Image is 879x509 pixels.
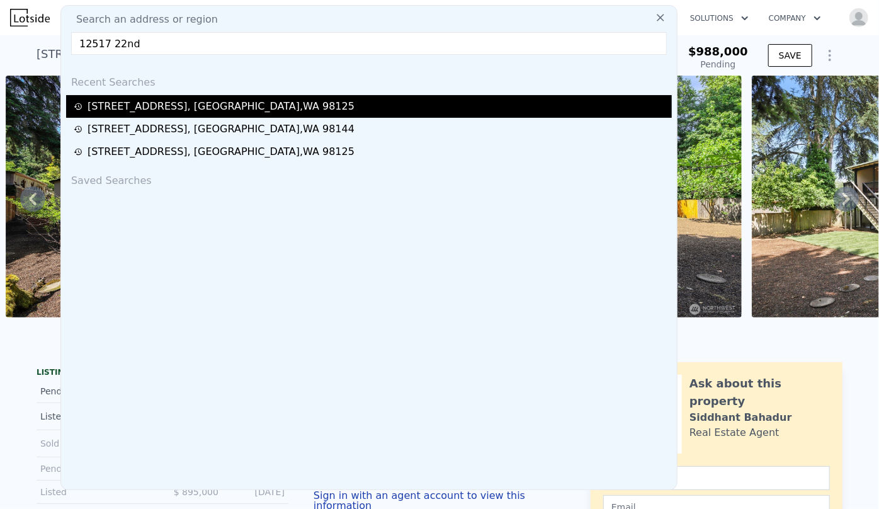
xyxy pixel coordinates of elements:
a: [STREET_ADDRESS], [GEOGRAPHIC_DATA],WA 98125 [74,99,668,114]
img: Lotside [10,9,50,26]
div: Ask about this property [689,375,830,410]
div: [STREET_ADDRESS] , [GEOGRAPHIC_DATA] , WA 98125 [88,144,354,159]
img: Sale: 166832470 Parcel: 98253214 [6,76,368,317]
span: Search an address or region [66,12,218,27]
div: Recent Searches [66,65,672,95]
div: Pending [40,462,152,475]
div: Pending [688,58,748,71]
input: Name [603,466,830,490]
a: [STREET_ADDRESS], [GEOGRAPHIC_DATA],WA 98144 [74,122,668,137]
div: [DATE] [229,486,285,498]
a: [STREET_ADDRESS], [GEOGRAPHIC_DATA],WA 98125 [74,144,668,159]
div: Pending [40,385,152,397]
input: Enter an address, city, region, neighborhood or zip code [71,32,667,55]
div: Sold [40,435,152,452]
span: $ 895,000 [174,487,218,497]
div: Siddhant Bahadur [689,410,792,425]
div: Saved Searches [66,163,672,193]
div: Real Estate Agent [689,425,780,440]
button: SAVE [768,44,812,67]
img: avatar [849,8,869,28]
button: Company [759,7,831,30]
div: LISTING & SALE HISTORY [37,367,288,380]
div: [STREET_ADDRESS] , [GEOGRAPHIC_DATA] , WA 98144 [88,122,354,137]
div: Listed [40,408,152,425]
div: [STREET_ADDRESS] , [GEOGRAPHIC_DATA] , WA 98125 [88,99,354,114]
div: [STREET_ADDRESS] , [GEOGRAPHIC_DATA] , WA 98125 [37,45,341,63]
span: $988,000 [688,45,748,58]
div: Listed [40,486,152,498]
button: Solutions [680,7,759,30]
button: Show Options [817,43,842,68]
